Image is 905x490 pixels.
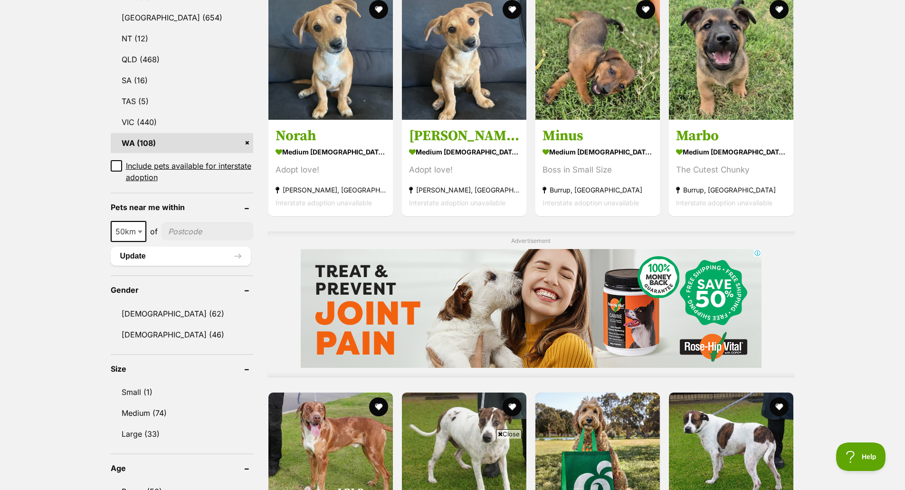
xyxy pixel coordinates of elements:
[676,199,772,207] span: Interstate adoption unavailable
[111,29,253,48] a: NT (12)
[402,120,526,216] a: [PERSON_NAME] medium [DEMOGRAPHIC_DATA] Dog Adopt love! [PERSON_NAME], [GEOGRAPHIC_DATA] Intersta...
[543,163,653,176] div: Boss in Small Size
[111,247,251,266] button: Update
[543,199,639,207] span: Interstate adoption unavailable
[770,397,789,416] button: favourite
[111,8,253,28] a: [GEOGRAPHIC_DATA] (654)
[276,163,386,176] div: Adopt love!
[409,163,519,176] div: Adopt love!
[111,424,253,444] a: Large (33)
[676,145,786,159] strong: medium [DEMOGRAPHIC_DATA] Dog
[111,133,253,153] a: WA (108)
[111,286,253,294] header: Gender
[111,112,253,132] a: VIC (440)
[543,127,653,145] h3: Minus
[276,199,372,207] span: Interstate adoption unavailable
[676,127,786,145] h3: Marbo
[276,183,386,196] strong: [PERSON_NAME], [GEOGRAPHIC_DATA]
[111,49,253,69] a: QLD (468)
[301,249,762,368] iframe: Advertisement
[111,365,253,373] header: Size
[543,183,653,196] strong: Burrup, [GEOGRAPHIC_DATA]
[111,464,253,472] header: Age
[126,160,253,183] span: Include pets available for interstate adoption
[669,120,793,216] a: Marbo medium [DEMOGRAPHIC_DATA] Dog The Cutest Chunky Burrup, [GEOGRAPHIC_DATA] Interstate adopti...
[111,160,253,183] a: Include pets available for interstate adoption
[276,127,386,145] h3: Norah
[503,397,522,416] button: favourite
[409,183,519,196] strong: [PERSON_NAME], [GEOGRAPHIC_DATA]
[111,382,253,402] a: Small (1)
[535,120,660,216] a: Minus medium [DEMOGRAPHIC_DATA] Dog Boss in Small Size Burrup, [GEOGRAPHIC_DATA] Interstate adopt...
[836,442,886,471] iframe: Help Scout Beacon - Open
[111,70,253,90] a: SA (16)
[150,226,158,237] span: of
[280,442,626,485] iframe: Advertisement
[676,183,786,196] strong: Burrup, [GEOGRAPHIC_DATA]
[369,397,388,416] button: favourite
[676,163,786,176] div: The Cutest Chunky
[496,429,522,439] span: Close
[276,145,386,159] strong: medium [DEMOGRAPHIC_DATA] Dog
[111,91,253,111] a: TAS (5)
[112,225,145,238] span: 50km
[543,145,653,159] strong: medium [DEMOGRAPHIC_DATA] Dog
[409,199,505,207] span: Interstate adoption unavailable
[111,325,253,345] a: [DEMOGRAPHIC_DATA] (46)
[111,304,253,324] a: [DEMOGRAPHIC_DATA] (62)
[111,403,253,423] a: Medium (74)
[267,231,795,377] div: Advertisement
[268,120,393,216] a: Norah medium [DEMOGRAPHIC_DATA] Dog Adopt love! [PERSON_NAME], [GEOGRAPHIC_DATA] Interstate adopt...
[409,127,519,145] h3: [PERSON_NAME]
[409,145,519,159] strong: medium [DEMOGRAPHIC_DATA] Dog
[111,203,253,211] header: Pets near me within
[162,222,253,240] input: postcode
[111,221,146,242] span: 50km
